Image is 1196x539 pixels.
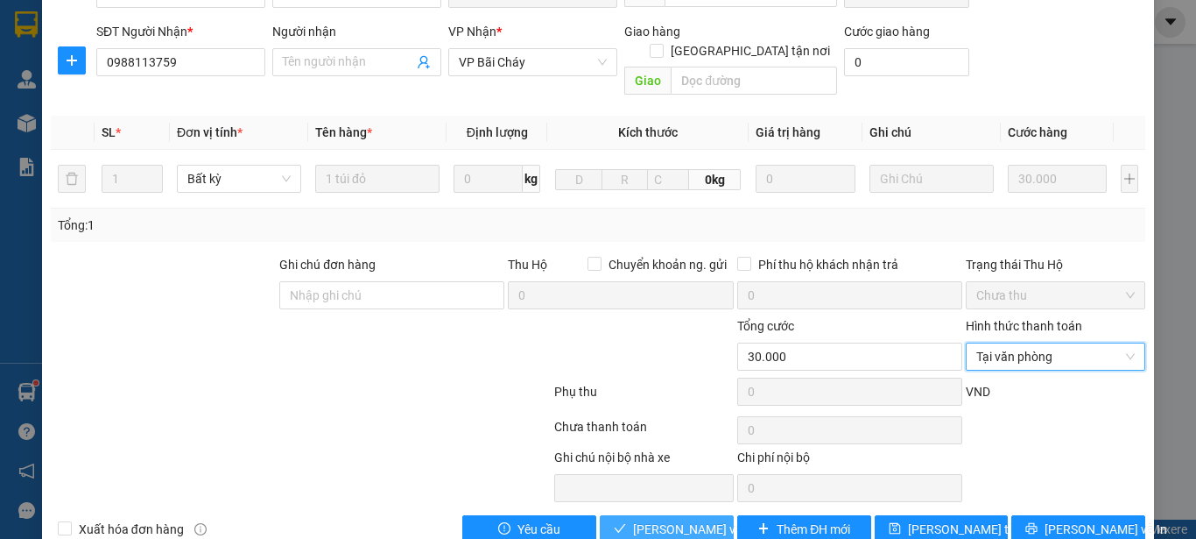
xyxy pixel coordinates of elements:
[751,255,905,274] span: Phí thu hộ khách nhận trả
[22,117,174,164] span: Gửi hàng Hạ Long: Hotline:
[555,169,602,190] input: D
[757,522,770,536] span: plus
[58,46,86,74] button: plus
[624,25,680,39] span: Giao hàng
[508,258,547,272] span: Thu Hộ
[72,520,191,539] span: Xuất hóa đơn hàng
[966,255,1145,274] div: Trạng thái Thu Hộ
[279,281,504,309] input: Ghi chú đơn hàng
[633,520,801,539] span: [PERSON_NAME] và Giao hàng
[25,9,171,46] strong: Công ty TNHH Phúc Xuyên
[602,255,734,274] span: Chuyển khoản ng. gửi
[1045,520,1167,539] span: [PERSON_NAME] và In
[671,67,837,95] input: Dọc đường
[966,319,1082,333] label: Hình thức thanh toán
[664,41,837,60] span: [GEOGRAPHIC_DATA] tận nơi
[869,165,994,193] input: Ghi Chú
[448,25,496,39] span: VP Nhận
[737,448,962,474] div: Chi phí nội bộ
[862,116,1001,150] th: Ghi chú
[777,520,850,539] span: Thêm ĐH mới
[844,48,969,76] input: Cước giao hàng
[908,520,1048,539] span: [PERSON_NAME] thay đổi
[1008,165,1107,193] input: 0
[552,417,735,448] div: Chưa thanh toán
[272,22,441,41] div: Người nhận
[58,165,86,193] button: delete
[498,522,510,536] span: exclamation-circle
[1025,522,1038,536] span: printer
[523,165,540,193] span: kg
[756,125,820,139] span: Giá trị hàng
[59,53,85,67] span: plus
[177,125,243,139] span: Đơn vị tính
[417,55,431,69] span: user-add
[1008,125,1067,139] span: Cước hàng
[96,22,265,41] div: SĐT Người Nhận
[844,25,930,39] label: Cước giao hàng
[467,125,528,139] span: Định lượng
[554,448,734,474] div: Ghi chú nội bộ nhà xe
[756,165,855,193] input: 0
[459,49,607,75] span: VP Bãi Cháy
[315,165,440,193] input: VD: Bàn, Ghế
[889,522,901,536] span: save
[1121,165,1138,193] button: plus
[315,125,372,139] span: Tên hàng
[43,82,181,113] strong: 0888 827 827 - 0848 827 827
[618,125,678,139] span: Kích thước
[552,382,735,413] div: Phụ thu
[737,319,794,333] span: Tổng cước
[624,67,671,95] span: Giao
[976,344,1135,370] span: Tại văn phòng
[517,520,560,539] span: Yêu cầu
[647,169,689,190] input: C
[966,385,990,399] span: VND
[187,166,291,192] span: Bất kỳ
[14,51,182,113] span: Gửi hàng [GEOGRAPHIC_DATA]: Hotline:
[15,67,182,97] strong: 024 3236 3236 -
[614,522,626,536] span: check
[602,169,649,190] input: R
[689,169,741,190] span: 0kg
[102,125,116,139] span: SL
[194,523,207,535] span: info-circle
[976,282,1135,309] span: Chưa thu
[58,216,463,235] div: Tổng: 1
[279,258,376,272] label: Ghi chú đơn hàng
